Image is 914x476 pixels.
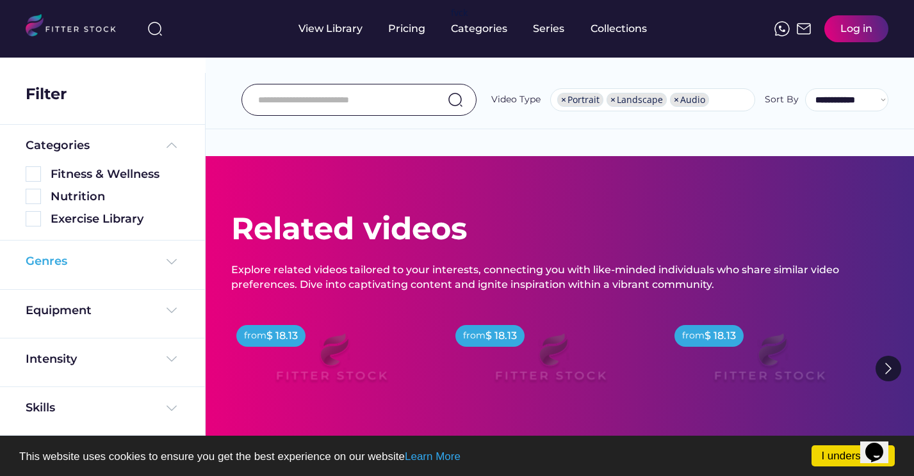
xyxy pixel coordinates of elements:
[298,22,363,36] div: View Library
[164,351,179,367] img: Frame%20%284%29.svg
[164,254,179,269] img: Frame%20%284%29.svg
[491,93,541,106] div: Video Type
[448,92,463,107] img: search-normal.svg
[26,189,41,204] img: Rectangle%205126.svg
[557,93,603,107] li: Portrait
[451,22,507,36] div: Categories
[164,401,179,416] img: Frame%20%284%29.svg
[463,329,486,342] div: from
[164,303,179,318] img: Frame%20%284%29.svg
[26,14,127,40] img: LOGO.svg
[26,211,41,226] img: Rectangle%205126.svg
[51,166,179,182] div: Fitness & Wellness
[164,138,179,153] img: Frame%20%285%29.svg
[231,263,888,292] div: Explore related videos tailored to your interests, connecting you with like-minded individuals wh...
[674,95,679,104] span: ×
[591,22,647,36] div: Collections
[765,93,799,106] div: Sort By
[451,6,468,19] div: fvck
[670,93,709,107] li: Audio
[388,22,425,36] div: Pricing
[610,95,616,104] span: ×
[19,451,895,462] p: This website uses cookies to ensure you get the best experience on our website
[682,329,705,342] div: from
[26,303,92,319] div: Equipment
[244,329,266,342] div: from
[561,95,566,104] span: ×
[26,83,67,105] div: Filter
[26,351,77,367] div: Intensity
[774,21,790,36] img: meteor-icons_whatsapp%20%281%29.svg
[812,445,895,466] a: I understand!
[231,207,467,250] div: Related videos
[860,425,901,463] iframe: chat widget
[533,22,565,36] div: Series
[26,138,90,154] div: Categories
[249,317,413,409] img: Frame%2079%20%281%29.svg
[796,21,812,36] img: Frame%2051.svg
[876,356,901,381] img: Group%201000002322%20%281%29.svg
[26,166,41,182] img: Rectangle%205126.svg
[405,450,461,463] a: Learn More
[687,317,851,409] img: Frame%2079%20%281%29.svg
[26,253,67,269] div: Genres
[607,93,667,107] li: Landscape
[51,211,179,227] div: Exercise Library
[147,21,163,36] img: search-normal%203.svg
[468,317,632,409] img: Frame%2079%20%281%29.svg
[51,189,179,205] div: Nutrition
[26,400,58,416] div: Skills
[840,22,872,36] div: Log in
